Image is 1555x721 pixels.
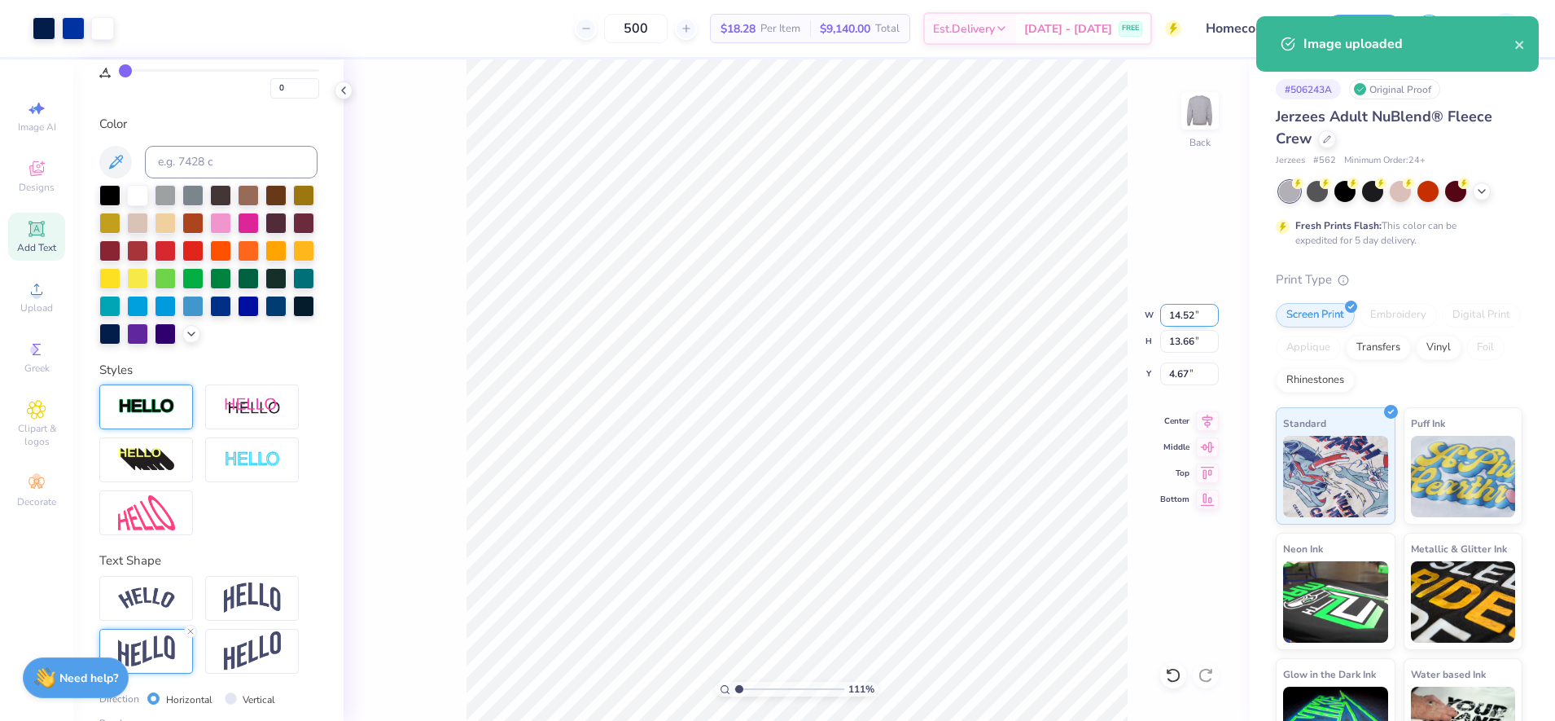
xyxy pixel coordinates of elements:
span: [DATE] - [DATE] [1024,20,1112,37]
span: Add Text [17,241,56,254]
span: Jerzees Adult NuBlend® Fleece Crew [1276,107,1492,148]
span: Puff Ink [1411,415,1445,432]
div: Rhinestones [1276,368,1355,393]
div: Print Type [1276,270,1522,289]
span: Direction [99,692,139,706]
div: Applique [1276,336,1341,360]
div: Styles [99,361,318,380]
img: Metallic & Glitter Ink [1411,561,1516,643]
div: Image uploaded [1303,34,1514,54]
div: Foil [1466,336,1505,360]
div: Back [1189,135,1211,150]
img: Rise [224,631,281,671]
span: Center [1160,415,1189,427]
span: Metallic & Glitter Ink [1411,540,1507,557]
label: Vertical [243,692,275,707]
img: Back [1184,95,1216,127]
span: Standard [1283,415,1326,432]
div: This color can be expedited for 5 day delivery. [1295,218,1496,248]
img: Neon Ink [1283,561,1388,643]
img: Standard [1283,436,1388,517]
img: Free Distort [118,495,175,530]
img: Arch [224,583,281,613]
span: Glow in the Dark Ink [1283,666,1376,683]
span: Neon Ink [1283,540,1323,557]
img: Puff Ink [1411,436,1516,517]
input: Untitled Design [1194,12,1313,45]
img: Stroke [118,398,175,416]
span: Greek [24,362,50,375]
span: FREE [1122,23,1139,34]
span: Image AI [18,121,56,134]
div: Transfers [1346,336,1411,360]
div: Text Shape [99,552,318,570]
span: Top [1160,468,1189,479]
button: close [1514,34,1526,54]
div: # 506243A [1276,79,1341,99]
input: e.g. 7428 c [145,146,318,178]
span: Designs [19,181,55,194]
div: Digital Print [1442,303,1521,328]
span: Upload [20,301,53,314]
span: Jerzees [1276,154,1305,168]
div: Vinyl [1416,336,1461,360]
div: Screen Print [1276,303,1355,328]
img: Flag [118,635,175,667]
span: Per Item [760,20,800,37]
span: Clipart & logos [8,422,65,448]
img: Shadow [224,397,281,417]
label: Horizontal [166,692,212,707]
img: Arc [118,587,175,609]
span: Minimum Order: 24 + [1344,154,1426,168]
span: Middle [1160,442,1189,453]
span: Water based Ink [1411,666,1486,683]
div: Original Proof [1349,79,1440,99]
span: Bottom [1160,494,1189,505]
span: 111 % [848,682,874,697]
span: Est. Delivery [933,20,995,37]
div: Embroidery [1360,303,1437,328]
span: Decorate [17,495,56,508]
span: $18.28 [721,20,756,37]
img: 3d Illusion [118,447,175,473]
span: # 562 [1313,154,1336,168]
strong: Need help? [59,670,118,686]
span: Total [875,20,900,37]
div: Color [99,115,318,134]
span: $9,140.00 [820,20,870,37]
strong: Fresh Prints Flash: [1295,219,1382,232]
img: Negative Space [224,451,281,469]
input: – – [604,14,668,43]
